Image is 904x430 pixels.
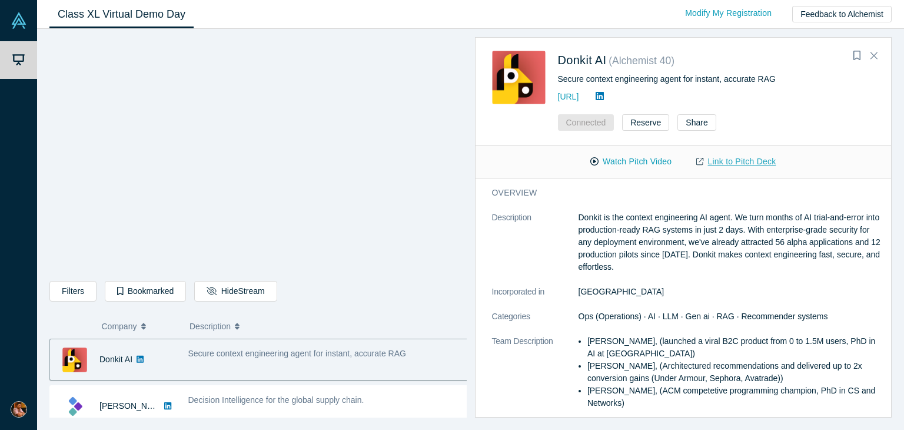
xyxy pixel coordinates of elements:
[99,355,132,364] a: Donkit AI
[558,114,614,131] button: Connected
[578,151,684,172] button: Watch Pitch Video
[188,395,364,405] span: Decision Intelligence for the global supply chain.
[194,281,277,302] button: HideStream
[579,286,884,298] dd: [GEOGRAPHIC_DATA]
[49,1,194,28] a: Class XL Virtual Demo Day
[190,314,231,339] span: Description
[62,394,87,419] img: Kimaru AI's Logo
[587,385,883,409] li: [PERSON_NAME], (ACM competetive programming champion, PhD in CS and Networks)
[558,73,875,85] div: Secure context engineering agent for instant, accurate RAG
[492,310,579,335] dt: Categories
[849,48,865,64] button: Bookmark
[492,335,579,422] dt: Team Description
[622,114,669,131] button: Reserve
[792,6,892,22] button: Feedback to Alchemist
[49,281,97,302] button: Filters
[558,92,579,101] a: [URL]
[865,47,883,65] button: Close
[102,314,137,339] span: Company
[190,314,458,339] button: Description
[587,335,883,360] li: [PERSON_NAME], (launched a viral B2C product from 0 to 1.5M users, PhD in AI at [GEOGRAPHIC_DATA])
[188,349,406,358] span: Secure context engineering agent for instant, accurate RAG
[11,12,27,29] img: Alchemist Vault Logo
[62,348,87,372] img: Donkit AI's Logo
[492,286,579,310] dt: Incorporated in
[102,314,178,339] button: Company
[11,401,27,418] img: Kartik Agnihotri's Account
[558,54,607,67] a: Donkit AI
[492,51,546,104] img: Donkit AI's Logo
[492,211,579,286] dt: Description
[579,211,884,273] p: Donkit is the context engineering AI agent. We turn months of AI trial-and-error into production-...
[587,360,883,385] li: [PERSON_NAME], (Architectured recommendations and delivered up to 2x conversion gains (Under Armo...
[50,38,466,272] iframe: Alchemist Class XL Demo Day: Vault
[684,151,788,172] a: Link to Pitch Deck
[105,281,186,302] button: Bookmarked
[492,187,868,199] h3: overview
[579,312,828,321] span: Ops (Operations) · AI · LLM · Gen ai · RAG · Recommender systems
[673,3,784,24] a: Modify My Registration
[677,114,716,131] button: Share
[99,401,167,411] a: [PERSON_NAME]
[609,55,674,67] small: ( Alchemist 40 )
